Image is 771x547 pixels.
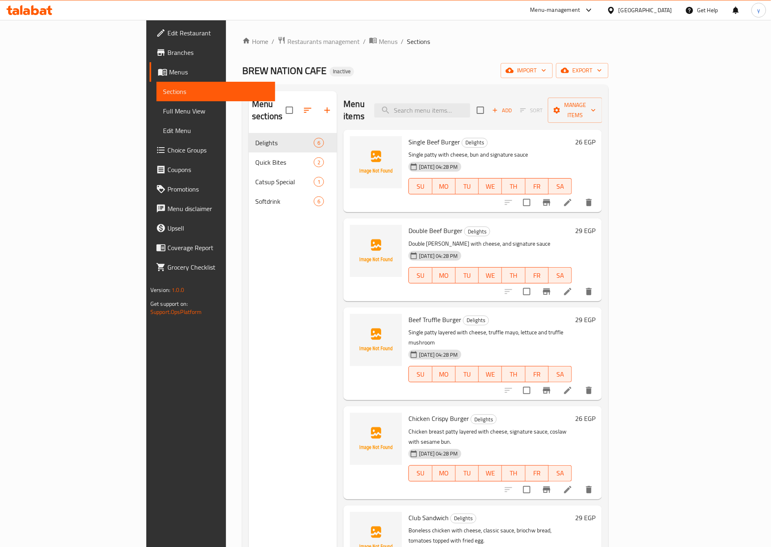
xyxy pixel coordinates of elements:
span: y [757,6,760,15]
div: Delights [462,138,488,148]
button: Add [489,104,515,117]
span: MO [436,270,452,281]
span: Delights [463,316,489,325]
button: MO [432,178,456,194]
button: Add section [317,100,337,120]
a: Edit menu item [563,485,573,495]
h2: Menu items [343,98,365,122]
button: SA [549,465,572,482]
span: Delights [465,227,490,236]
a: Edit Menu [156,121,275,140]
span: TU [459,181,476,192]
span: Edit Restaurant [167,28,269,38]
button: FR [526,366,549,382]
span: [DATE] 04:28 PM [416,450,461,458]
img: Single Beef Burger [350,136,402,188]
a: Coverage Report [150,238,275,257]
li: / [401,37,404,46]
a: Menus [369,36,397,47]
a: Choice Groups [150,140,275,160]
h6: 26 EGP [575,413,595,424]
button: MO [432,267,456,283]
span: FR [529,467,545,479]
span: Select to update [518,382,535,399]
span: TU [459,270,476,281]
p: Boneless chicken with cheese, classic sauce, briochw bread, tomatoes topped with fried egg. [408,525,572,546]
span: FR [529,368,545,380]
button: SA [549,366,572,382]
span: Sort sections [298,100,317,120]
span: export [563,65,602,76]
span: Delights [462,138,487,147]
button: delete [579,381,599,400]
button: WE [479,267,502,283]
span: Sections [163,87,269,96]
button: TH [502,366,525,382]
span: Single Beef Burger [408,136,460,148]
li: / [363,37,366,46]
div: Softdrink [255,196,314,206]
span: Select section [472,102,489,119]
span: [DATE] 04:28 PM [416,351,461,359]
h6: 29 EGP [575,314,595,325]
span: Select to update [518,283,535,300]
button: WE [479,178,502,194]
button: import [501,63,553,78]
span: 2 [314,159,324,166]
button: WE [479,465,502,482]
span: Add [491,106,513,115]
span: WE [482,181,499,192]
input: search [374,103,470,118]
span: Delights [451,514,476,523]
span: Inactive [330,68,354,75]
span: MO [436,368,452,380]
span: Add item [489,104,515,117]
button: TU [456,267,479,283]
span: SU [412,181,429,192]
span: MO [436,467,452,479]
div: Quick Bites2 [249,153,337,172]
span: Select to update [518,481,535,498]
span: Edit Menu [163,126,269,135]
span: SA [552,270,569,281]
button: TH [502,465,525,482]
button: Branch-specific-item [537,282,556,301]
div: Softdrink6 [249,192,337,211]
button: SU [408,465,432,482]
p: Double [PERSON_NAME] with cheese, and signature sauce [408,239,572,249]
a: Support.OpsPlatform [150,307,202,317]
span: Sections [407,37,430,46]
span: TH [505,467,522,479]
span: Manage items [554,100,596,120]
div: items [314,196,324,206]
div: Delights [450,514,476,523]
p: Chicken breast patty layered with cheese, signature sauce, coslaw with sesame bun. [408,427,572,447]
div: Delights6 [249,133,337,153]
span: SA [552,467,569,479]
span: Delights [255,138,314,148]
img: Chicken Crispy Burger [350,413,402,465]
a: Branches [150,43,275,62]
span: SA [552,368,569,380]
button: Branch-specific-item [537,480,556,499]
span: Club Sandwich [408,512,449,524]
span: Branches [167,48,269,57]
span: Grocery Checklist [167,262,269,272]
div: Menu-management [530,5,580,15]
span: 1.0.0 [172,285,184,295]
div: Delights [464,227,490,236]
button: Branch-specific-item [537,381,556,400]
nav: Menu sections [249,130,337,214]
a: Grocery Checklist [150,257,275,277]
span: BREW NATION CAFE [242,61,326,80]
span: Restaurants management [287,37,360,46]
span: SU [412,270,429,281]
a: Menus [150,62,275,82]
button: delete [579,193,599,212]
span: Coupons [167,165,269,174]
a: Menu disclaimer [150,199,275,218]
div: Inactive [330,67,354,76]
button: export [556,63,608,78]
span: FR [529,270,545,281]
button: SU [408,267,432,283]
